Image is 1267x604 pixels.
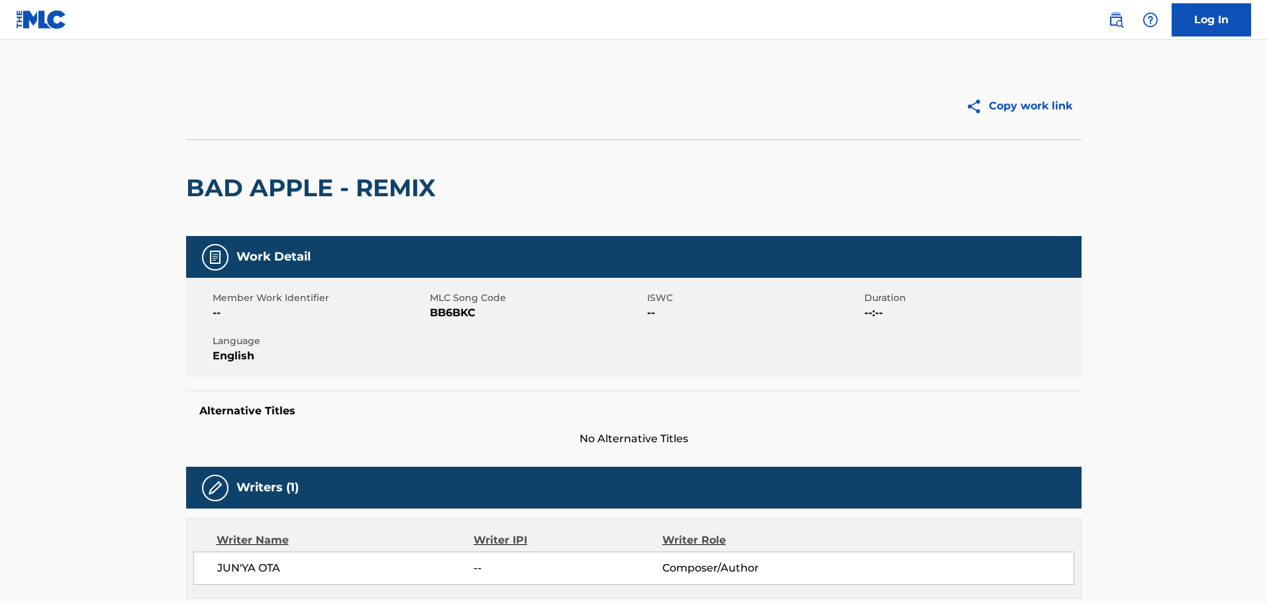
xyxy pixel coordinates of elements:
div: Writer IPI [474,532,662,548]
a: Public Search [1103,7,1129,33]
img: search [1108,12,1124,28]
img: Work Detail [207,249,223,265]
button: Copy work link [956,90,1082,123]
div: Writer Name [217,532,474,548]
h2: BAD APPLE - REMIX [186,173,442,203]
span: MLC Song Code [430,291,644,305]
iframe: Chat Widget [1201,540,1267,604]
a: Log In [1172,3,1251,36]
span: JUN'YA OTA [217,560,474,576]
span: Member Work Identifier [213,291,427,305]
img: Writers [207,480,223,496]
h5: Alternative Titles [199,404,1068,418]
img: Copy work link [966,98,989,115]
span: BB6BKC [430,305,644,321]
img: MLC Logo [16,10,67,29]
span: No Alternative Titles [186,431,1082,447]
span: English [213,348,427,364]
img: help [1142,12,1158,28]
div: Writer Role [662,532,834,548]
span: -- [474,560,662,576]
span: --:-- [864,305,1078,321]
span: Composer/Author [662,560,834,576]
span: Duration [864,291,1078,305]
h5: Writers (1) [236,480,299,495]
span: -- [647,305,861,321]
span: ISWC [647,291,861,305]
div: Help [1137,7,1164,33]
span: Language [213,334,427,348]
span: -- [213,305,427,321]
h5: Work Detail [236,249,311,265]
